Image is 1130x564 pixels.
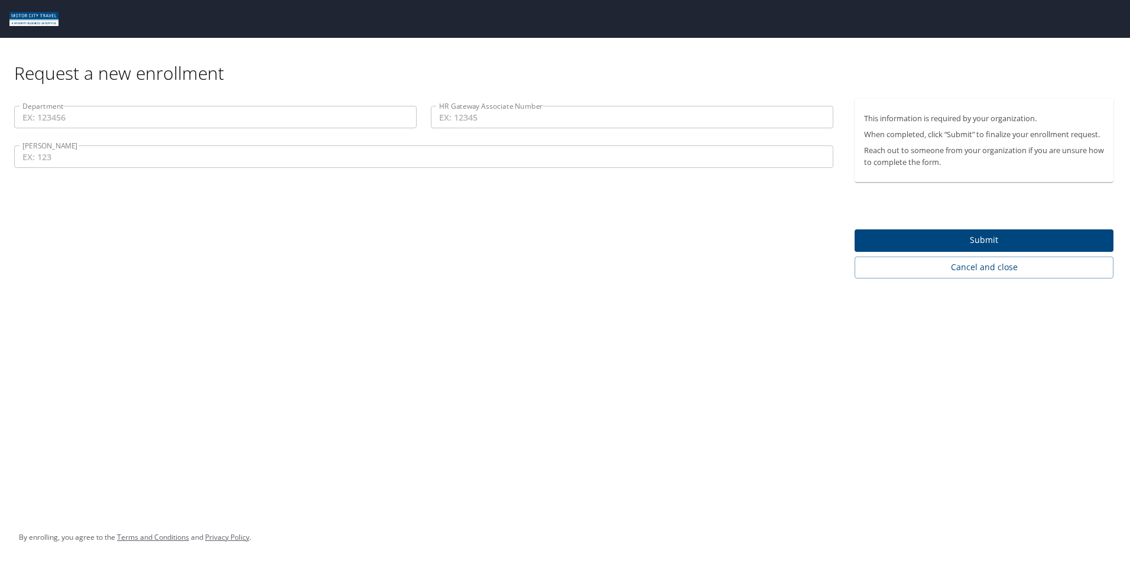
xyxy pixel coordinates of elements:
p: This information is required by your organization. [864,113,1104,124]
a: Terms and Conditions [117,532,189,542]
input: EX: 123 [14,145,833,168]
p: Reach out to someone from your organization if you are unsure how to complete the form. [864,145,1104,167]
span: Cancel and close [864,260,1104,275]
input: EX: 123456 [14,106,417,128]
span: Submit [864,233,1104,248]
div: Request a new enrollment [14,38,1123,85]
div: By enrolling, you agree to the and . [19,523,251,552]
p: When completed, click “Submit” to finalize your enrollment request. [864,129,1104,140]
button: Cancel and close [855,257,1113,278]
img: Motor City logo [9,12,59,26]
button: Submit [855,229,1113,252]
a: Privacy Policy [205,532,249,542]
input: EX: 12345 [431,106,833,128]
